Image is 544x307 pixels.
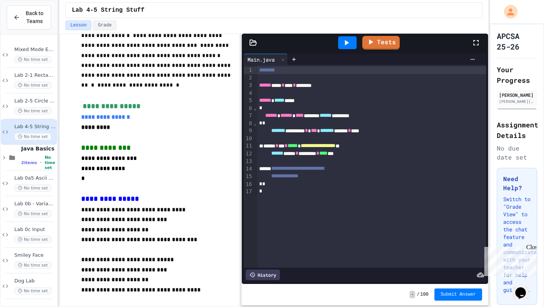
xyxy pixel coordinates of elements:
span: 2 items [21,160,37,165]
span: No time set [45,155,56,170]
div: My Account [496,3,519,20]
span: Lab 0b - Variables [14,201,56,207]
div: [PERSON_NAME] [499,91,535,98]
div: Chat with us now!Close [3,3,52,48]
span: Lab 4-5 String Stuff [72,6,144,15]
span: No time set [14,287,51,295]
span: Lab 2-5 Circle A&P [14,98,56,104]
button: Grade [93,20,116,30]
span: No time set [14,185,51,192]
span: • [40,160,42,166]
span: No time set [14,56,51,63]
div: No due date set [497,144,537,162]
h2: Assignment Details [497,119,537,141]
span: Mixed Mode Exploration [14,47,56,53]
span: Lab 4-5 String Stuff [14,124,56,130]
span: Dog Lab [14,278,56,284]
iframe: chat widget [512,277,536,299]
span: No time set [14,82,51,89]
h2: Your Progress [497,64,537,85]
iframe: chat widget [481,244,536,276]
span: Lab 2-1 Rectangle Perimeter [14,72,56,79]
span: No time set [14,133,51,140]
span: Java Basics [21,145,56,152]
span: No time set [14,107,51,115]
p: Switch to "Grade View" to access the chat feature and communicate with your teacher for help and ... [503,195,531,294]
h3: Need Help? [503,174,531,192]
span: Back to Teams [25,9,45,25]
div: [PERSON_NAME][EMAIL_ADDRESS][DOMAIN_NAME] [499,99,535,104]
h1: APCSA 25-26 [497,31,537,52]
span: No time set [14,210,51,217]
span: Smiley Face [14,252,56,259]
span: Lab 0c Input [14,226,56,233]
button: Back to Teams [7,5,51,29]
button: Lesson [65,20,91,30]
span: Lab 0a5 Ascii Art [14,175,56,181]
span: No time set [14,262,51,269]
span: No time set [14,236,51,243]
